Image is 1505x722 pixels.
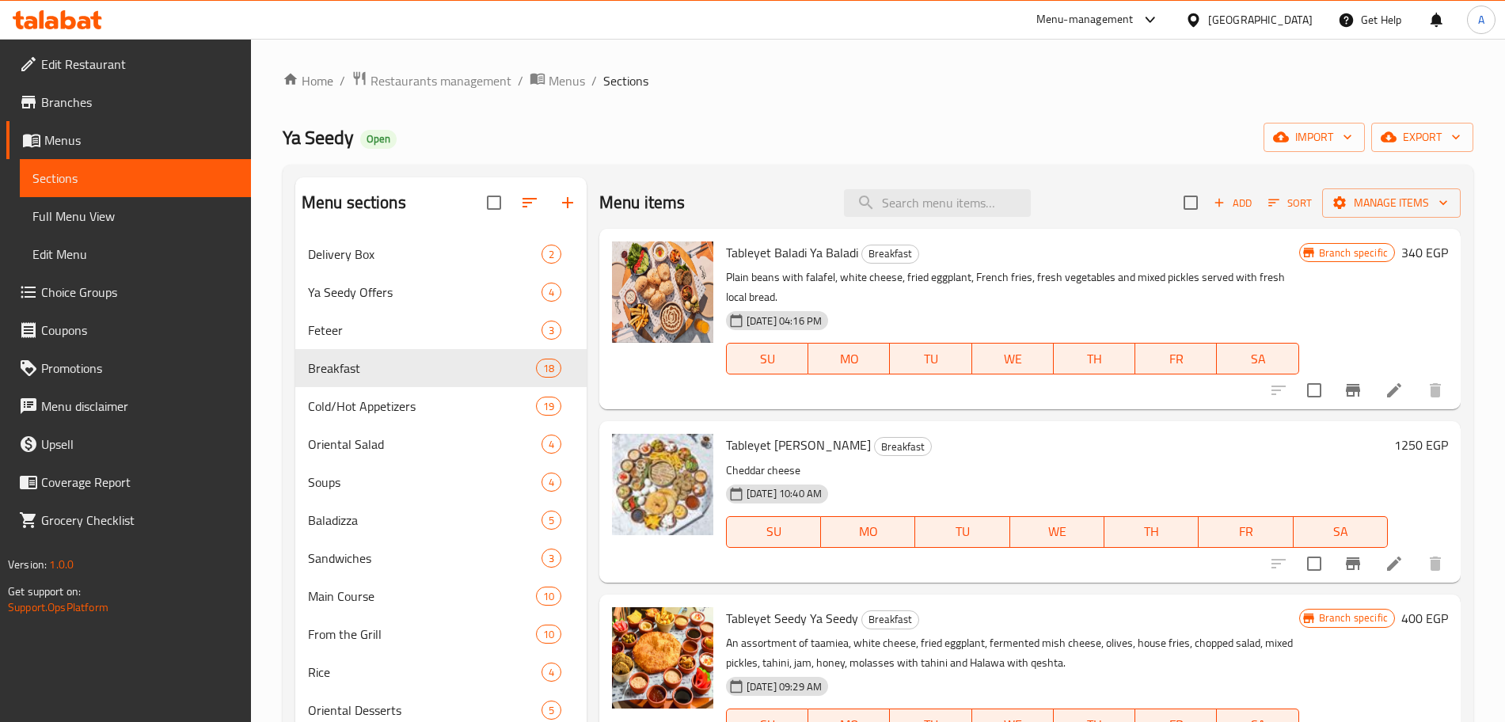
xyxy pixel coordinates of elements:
span: TH [1060,348,1129,370]
div: From the Grill10 [295,615,587,653]
button: TU [915,516,1009,548]
div: items [542,283,561,302]
span: Branches [41,93,238,112]
span: Get support on: [8,581,81,602]
img: Tableyet Baladi Ya Baladi [612,241,713,343]
button: Sort [1264,191,1316,215]
span: Branch specific [1313,610,1394,625]
span: Baladizza [308,511,542,530]
span: 10 [537,589,561,604]
span: import [1276,127,1352,147]
button: MO [808,343,890,374]
a: Choice Groups [6,273,251,311]
div: Open [360,130,397,149]
div: Menu-management [1036,10,1134,29]
span: SA [1300,520,1381,543]
span: [DATE] 09:29 AM [740,679,828,694]
div: Main Course [308,587,536,606]
a: Sections [20,159,251,197]
span: 2 [542,247,561,262]
span: Menus [44,131,238,150]
span: Soups [308,473,542,492]
span: MO [827,520,909,543]
h6: 400 EGP [1401,607,1448,629]
div: Breakfast [861,610,919,629]
span: 19 [537,399,561,414]
span: Sections [32,169,238,188]
h2: Menu sections [302,191,406,215]
div: Rice4 [295,653,587,691]
a: Promotions [6,349,251,387]
div: Delivery Box2 [295,235,587,273]
a: Support.OpsPlatform [8,597,108,617]
span: Breakfast [862,245,918,263]
div: items [542,549,561,568]
a: Restaurants management [352,70,511,91]
span: 3 [542,551,561,566]
span: 1.0.0 [49,554,74,575]
div: items [542,245,561,264]
div: items [536,587,561,606]
span: Ya Seedy [283,120,354,155]
a: Edit menu item [1385,381,1404,400]
span: From the Grill [308,625,536,644]
span: A [1478,11,1484,28]
span: Sort [1268,194,1312,212]
span: 3 [542,323,561,338]
span: Sort sections [511,184,549,222]
span: Delivery Box [308,245,542,264]
span: Upsell [41,435,238,454]
button: SA [1294,516,1388,548]
div: items [536,397,561,416]
span: Add item [1207,191,1258,215]
span: Select to update [1298,547,1331,580]
img: Tableyet Ibn El Balad [612,434,713,535]
button: MO [821,516,915,548]
div: Rice [308,663,542,682]
h6: 340 EGP [1401,241,1448,264]
h6: 1250 EGP [1394,434,1448,456]
button: WE [1010,516,1104,548]
span: WE [979,348,1047,370]
span: 18 [537,361,561,376]
a: Home [283,71,333,90]
span: Full Menu View [32,207,238,226]
span: Oriental Desserts [308,701,542,720]
li: / [591,71,597,90]
div: items [542,701,561,720]
span: FR [1205,520,1286,543]
button: Add [1207,191,1258,215]
span: Sandwiches [308,549,542,568]
span: Tableyet Baladi Ya Baladi [726,241,858,264]
button: export [1371,123,1473,152]
div: Ya Seedy Offers4 [295,273,587,311]
span: FR [1142,348,1210,370]
a: Grocery Checklist [6,501,251,539]
span: Select to update [1298,374,1331,407]
span: Menu disclaimer [41,397,238,416]
span: SU [733,520,815,543]
button: FR [1199,516,1293,548]
span: 4 [542,475,561,490]
button: Branch-specific-item [1334,545,1372,583]
a: Menu disclaimer [6,387,251,425]
span: Manage items [1335,193,1448,213]
div: Cold/Hot Appetizers [308,397,536,416]
span: [DATE] 04:16 PM [740,313,828,329]
a: Edit Menu [20,235,251,273]
span: 4 [542,437,561,452]
div: items [542,473,561,492]
div: Cold/Hot Appetizers19 [295,387,587,425]
a: Menus [6,121,251,159]
span: Ya Seedy Offers [308,283,542,302]
span: Select section [1174,186,1207,219]
div: Main Course10 [295,577,587,615]
button: Manage items [1322,188,1461,218]
button: delete [1416,371,1454,409]
a: Full Menu View [20,197,251,235]
span: 5 [542,703,561,718]
button: TU [890,343,971,374]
